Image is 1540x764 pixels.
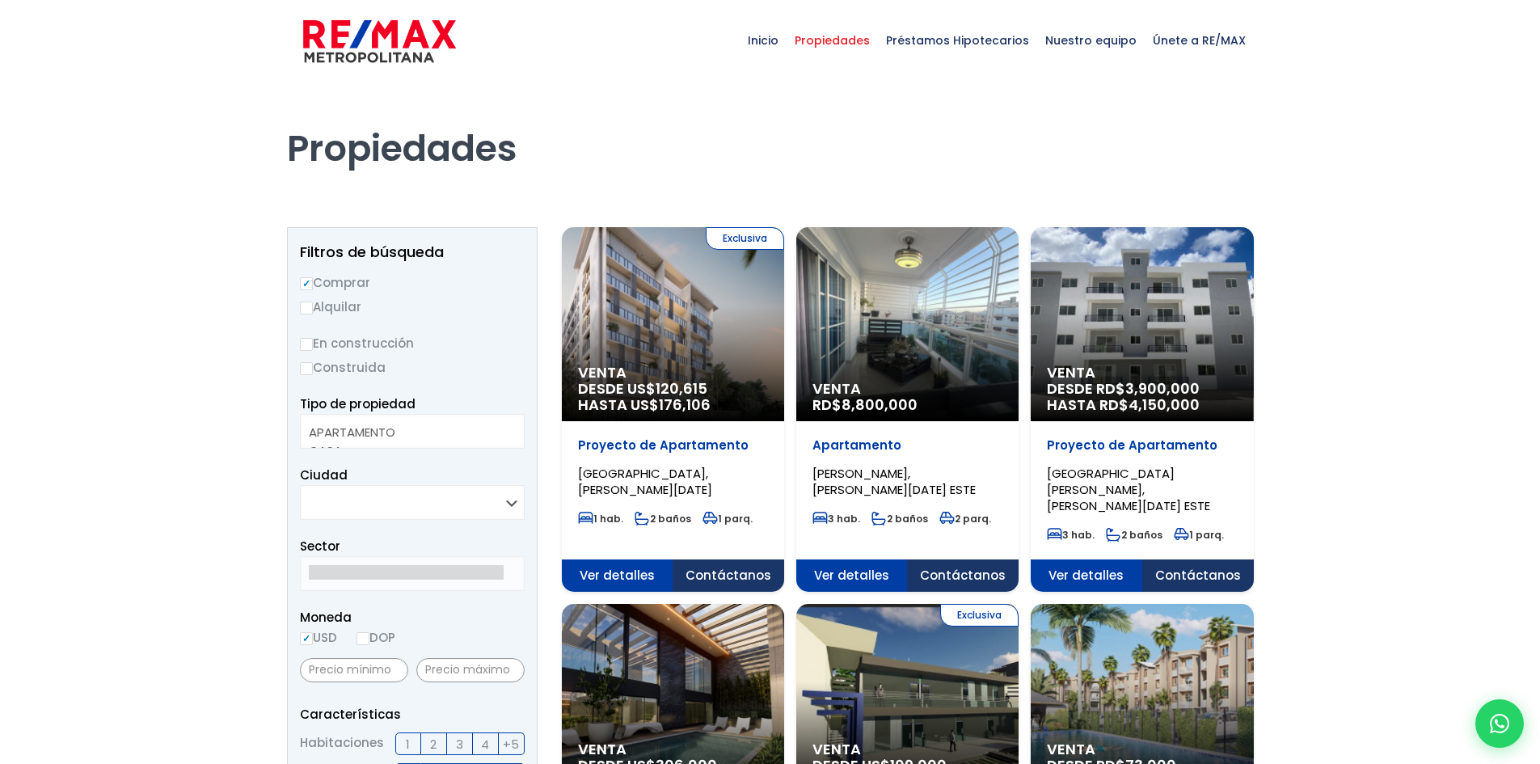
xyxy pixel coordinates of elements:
[300,338,313,351] input: En construcción
[1129,395,1200,415] span: 4,150,000
[300,302,313,314] input: Alquilar
[481,734,489,754] span: 4
[303,17,456,65] img: remax-metropolitana-logo
[578,397,768,413] span: HASTA US$
[1031,559,1142,592] span: Ver detalles
[300,272,525,293] label: Comprar
[706,227,784,250] span: Exclusiva
[812,437,1002,454] p: Apartamento
[578,741,768,758] span: Venta
[1106,528,1162,542] span: 2 baños
[907,559,1019,592] span: Contáctanos
[1125,378,1200,399] span: 3,900,000
[562,559,673,592] span: Ver detalles
[812,381,1002,397] span: Venta
[300,297,525,317] label: Alquilar
[287,82,1254,171] h1: Propiedades
[578,381,768,413] span: DESDE US$
[796,559,908,592] span: Ver detalles
[503,734,519,754] span: +5
[300,538,340,555] span: Sector
[300,244,525,260] h2: Filtros de búsqueda
[357,627,395,648] label: DOP
[416,658,525,682] input: Precio máximo
[635,512,691,526] span: 2 baños
[300,395,416,412] span: Tipo de propiedad
[309,423,504,441] option: APARTAMENTO
[1047,397,1237,413] span: HASTA RD$
[1145,16,1254,65] span: Únete a RE/MAX
[562,227,784,592] a: Exclusiva Venta DESDE US$120,615 HASTA US$176,106 Proyecto de Apartamento [GEOGRAPHIC_DATA], [PER...
[300,277,313,290] input: Comprar
[871,512,928,526] span: 2 baños
[740,16,787,65] span: Inicio
[1047,528,1095,542] span: 3 hab.
[1047,465,1210,514] span: [GEOGRAPHIC_DATA][PERSON_NAME], [PERSON_NAME][DATE] ESTE
[1047,365,1237,381] span: Venta
[300,627,337,648] label: USD
[796,227,1019,592] a: Venta RD$8,800,000 Apartamento [PERSON_NAME], [PERSON_NAME][DATE] ESTE 3 hab. 2 baños 2 parq. Ver...
[812,395,918,415] span: RD$
[300,362,313,375] input: Construida
[702,512,753,526] span: 1 parq.
[300,658,408,682] input: Precio mínimo
[812,741,1002,758] span: Venta
[357,632,369,645] input: DOP
[1047,741,1237,758] span: Venta
[430,734,437,754] span: 2
[406,734,410,754] span: 1
[939,512,991,526] span: 2 parq.
[578,465,712,498] span: [GEOGRAPHIC_DATA], [PERSON_NAME][DATE]
[812,465,976,498] span: [PERSON_NAME], [PERSON_NAME][DATE] ESTE
[300,732,384,755] span: Habitaciones
[300,704,525,724] p: Características
[673,559,784,592] span: Contáctanos
[940,604,1019,627] span: Exclusiva
[812,512,860,526] span: 3 hab.
[309,441,504,460] option: CASA
[656,378,707,399] span: 120,615
[787,16,878,65] span: Propiedades
[1047,437,1237,454] p: Proyecto de Apartamento
[300,632,313,645] input: USD
[1142,559,1254,592] span: Contáctanos
[1047,381,1237,413] span: DESDE RD$
[300,357,525,378] label: Construida
[842,395,918,415] span: 8,800,000
[578,437,768,454] p: Proyecto de Apartamento
[1037,16,1145,65] span: Nuestro equipo
[659,395,711,415] span: 176,106
[1031,227,1253,592] a: Venta DESDE RD$3,900,000 HASTA RD$4,150,000 Proyecto de Apartamento [GEOGRAPHIC_DATA][PERSON_NAME...
[300,607,525,627] span: Moneda
[578,365,768,381] span: Venta
[1174,528,1224,542] span: 1 parq.
[300,333,525,353] label: En construcción
[300,466,348,483] span: Ciudad
[878,16,1037,65] span: Préstamos Hipotecarios
[456,734,463,754] span: 3
[578,512,623,526] span: 1 hab.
